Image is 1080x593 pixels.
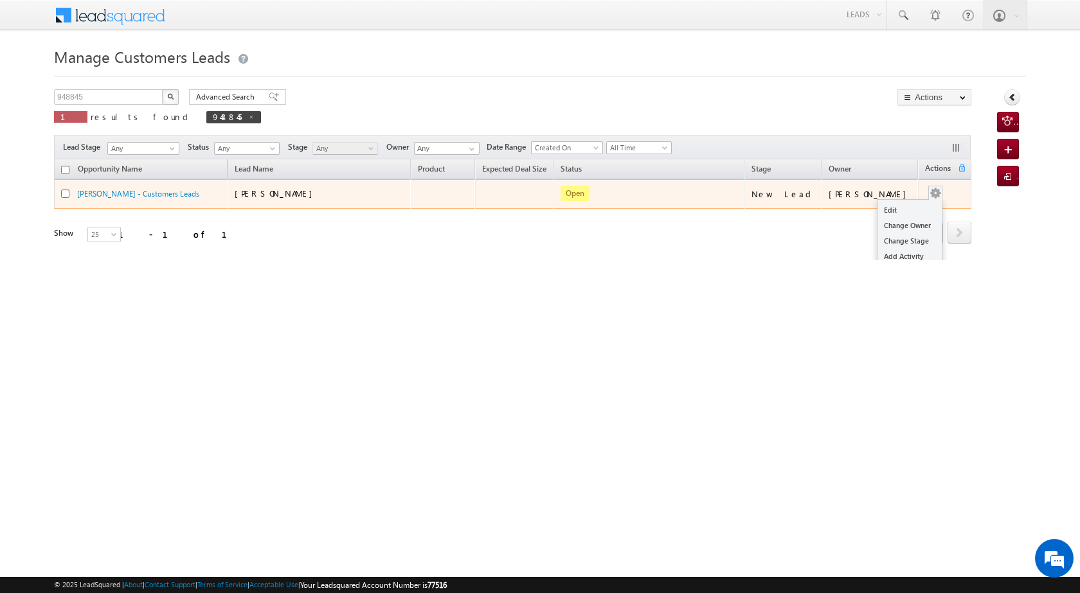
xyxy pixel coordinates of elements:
span: Expected Deal Size [482,164,546,173]
a: Any [107,142,179,155]
a: Any [214,142,280,155]
span: next [948,222,971,243]
span: Stage [288,141,312,153]
a: Contact Support [145,580,195,589]
span: Any [215,143,276,154]
a: Opportunity Name [71,162,148,179]
span: Any [108,143,175,154]
span: Owner [386,141,414,153]
a: About [124,580,143,589]
a: Show All Items [462,143,478,155]
a: next [948,223,971,243]
div: [PERSON_NAME] [829,188,913,200]
span: Opportunity Name [78,164,142,173]
span: 77516 [428,580,447,590]
textarea: Type your message and hit 'Enter' [17,119,235,385]
span: Date Range [487,141,531,153]
span: 25 [88,229,122,240]
span: [PERSON_NAME] [235,188,319,199]
span: Advanced Search [196,91,258,103]
span: Stage [751,164,771,173]
button: Actions [897,89,971,105]
span: Any [313,143,374,154]
a: Change Owner [878,218,942,233]
input: Check all records [61,166,69,174]
span: Open [561,186,589,201]
span: Status [188,141,214,153]
input: Type to Search [414,142,480,155]
a: 25 [87,227,121,242]
div: 1 - 1 of 1 [118,227,242,242]
span: Product [418,164,445,173]
a: Add Activity [878,249,942,264]
div: Show [54,227,77,239]
span: Lead Name [228,162,280,179]
span: 1 [60,111,81,122]
a: Edit [878,202,942,218]
span: Lead Stage [63,141,105,153]
a: Terms of Service [197,580,248,589]
a: Acceptable Use [249,580,298,589]
div: Minimize live chat window [211,6,242,37]
a: Created On [531,141,603,154]
a: Status [554,162,588,179]
a: [PERSON_NAME] - Customers Leads [77,189,199,199]
span: 948845 [213,111,242,122]
span: Your Leadsquared Account Number is [300,580,447,590]
img: Search [167,93,174,100]
span: © 2025 LeadSquared | | | | | [54,579,447,591]
span: Owner [829,164,851,173]
span: Created On [532,142,598,154]
span: All Time [607,142,668,154]
span: Actions [919,161,957,178]
em: Start Chat [175,396,233,413]
div: New Lead [751,188,816,200]
div: Chat with us now [67,67,216,84]
span: results found [91,111,193,122]
a: Expected Deal Size [476,162,553,179]
a: Any [312,142,378,155]
a: Stage [745,162,777,179]
span: Manage Customers Leads [54,46,230,67]
a: Change Stage [878,233,942,249]
img: d_60004797649_company_0_60004797649 [22,67,54,84]
a: All Time [606,141,672,154]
